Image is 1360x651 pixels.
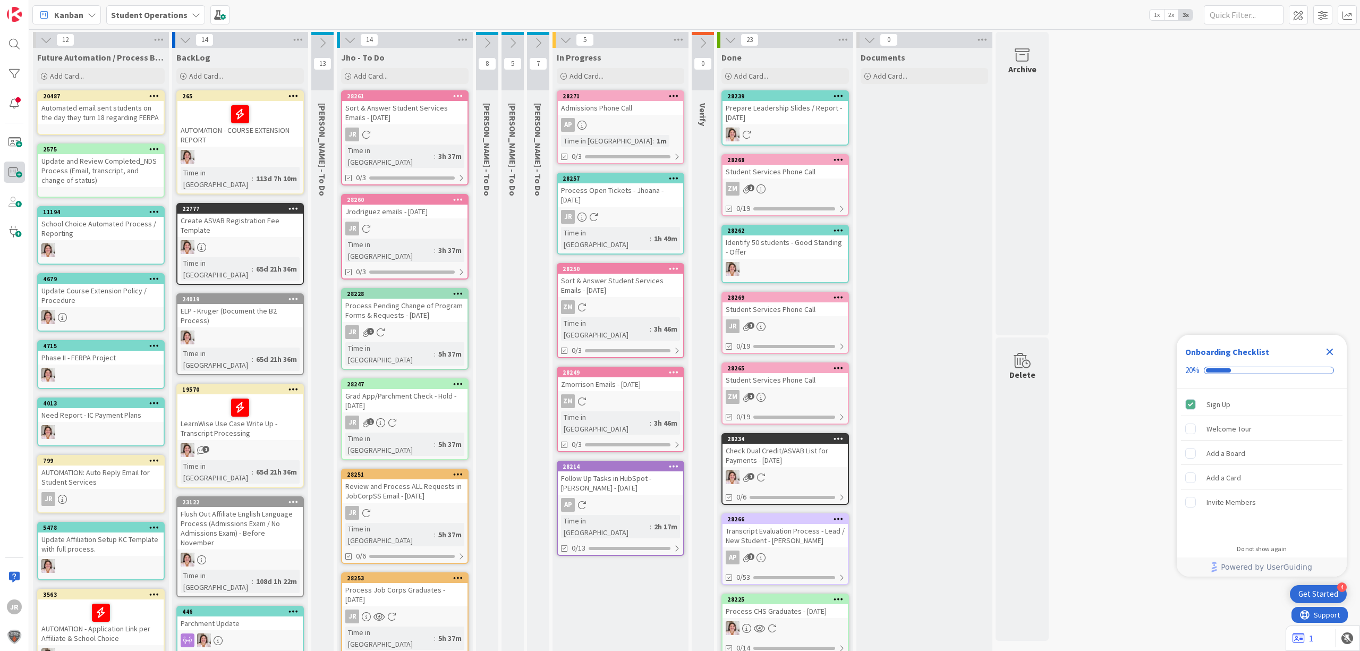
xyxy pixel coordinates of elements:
[722,155,848,179] div: 28268Student Services Phone Call
[38,523,164,556] div: 5478Update Affiliation Setup KC Template with full process.
[342,325,467,339] div: JR
[1185,345,1269,358] div: Onboarding Checklist
[38,425,164,439] div: EW
[558,368,683,391] div: 28249Zmorrison Emails - [DATE]
[177,150,303,164] div: EW
[650,233,651,244] span: :
[38,341,164,365] div: 4715Phase II - FERPA Project
[38,145,164,187] div: 2575Update and Review Completed_NDS Process (Email, transcript, and change of status)
[253,173,300,184] div: 113d 7h 10m
[181,331,194,344] img: EW
[342,195,467,205] div: 28260
[367,418,374,425] span: 1
[563,92,683,100] div: 28271
[1177,388,1347,538] div: Checklist items
[43,275,164,283] div: 4679
[558,394,683,408] div: ZM
[177,91,303,101] div: 265
[341,378,469,460] a: 28247Grad App/Parchment Check - Hold - [DATE]JRTime in [GEOGRAPHIC_DATA]:5h 37m
[41,243,55,257] img: EW
[50,71,84,81] span: Add Card...
[38,456,164,489] div: 799AUTOMATION: Auto Reply Email for Student Services
[342,416,467,429] div: JR
[727,365,848,372] div: 28265
[563,175,683,182] div: 28257
[650,323,651,335] span: :
[721,433,849,505] a: 28234Check Dual Credit/ASVAB List for Payments - [DATE]EW0/6
[651,521,680,532] div: 2h 17m
[1182,557,1341,577] a: Powered by UserGuiding
[654,135,669,147] div: 1m
[1177,335,1347,577] div: Checklist Container
[342,470,467,503] div: 28251Review and Process ALL Requests in JobCorpSS Email - [DATE]
[182,386,303,393] div: 19570
[558,174,683,183] div: 28257
[38,274,164,307] div: 4679Update Course Extension Policy / Procedure
[38,368,164,382] div: EW
[41,559,55,573] img: EW
[722,470,848,484] div: EW
[177,497,303,549] div: 23122Flush Out Affiliate English Language Process (Admissions Exam / No Admissions Exam) - Before...
[181,443,194,457] img: EW
[722,293,848,316] div: 28269Student Services Phone Call
[722,390,848,404] div: ZM
[561,118,575,132] div: AP
[558,274,683,297] div: Sort & Answer Student Services Emails - [DATE]
[558,210,683,224] div: JR
[43,146,164,153] div: 2575
[345,433,434,456] div: Time in [GEOGRAPHIC_DATA]
[434,244,436,256] span: :
[572,345,582,356] span: 0/3
[1177,557,1347,577] div: Footer
[721,513,849,585] a: 28266Transcript Evaluation Process - Lead / New Student - [PERSON_NAME]AP0/53
[345,145,434,168] div: Time in [GEOGRAPHIC_DATA]
[558,101,683,115] div: Admissions Phone Call
[341,194,469,280] a: 28260Jrodriguez emails - [DATE]JRTime in [GEOGRAPHIC_DATA]:3h 37m0/3
[177,294,303,327] div: 24019ELP - Kruger (Document the B2 Process)
[722,165,848,179] div: Student Services Phone Call
[342,289,467,299] div: 28228
[182,498,303,506] div: 23122
[558,91,683,115] div: 28271Admissions Phone Call
[726,551,739,564] div: AP
[436,150,464,162] div: 3h 37m
[37,273,165,332] a: 4679Update Course Extension Policy / ProcedureEW
[558,174,683,207] div: 28257Process Open Tickets - Jhoana - [DATE]
[38,492,164,506] div: JR
[722,235,848,259] div: Identify 50 students - Good Standing - Offer
[356,551,366,562] span: 0/6
[367,328,374,335] span: 1
[651,323,680,335] div: 3h 46m
[342,91,467,124] div: 28261Sort & Answer Student Services Emails - [DATE]
[563,463,683,470] div: 28214
[38,399,164,422] div: 4013Need Report - IC Payment Plans
[873,71,907,81] span: Add Card...
[558,264,683,274] div: 28250
[652,135,654,147] span: :
[561,317,650,341] div: Time in [GEOGRAPHIC_DATA]
[727,515,848,523] div: 28266
[177,385,303,394] div: 19570
[722,101,848,124] div: Prepare Leadership Slides / Report - [DATE]
[38,310,164,324] div: EW
[342,195,467,218] div: 28260Jrodriguez emails - [DATE]
[38,408,164,422] div: Need Report - IC Payment Plans
[722,319,848,333] div: JR
[557,90,684,164] a: 28271Admissions Phone CallAPTime in [GEOGRAPHIC_DATA]:1m0/3
[1206,398,1230,411] div: Sign Up
[43,524,164,531] div: 5478
[37,398,165,446] a: 4013Need Report - IC Payment PlansEW
[38,559,164,573] div: EW
[181,570,252,593] div: Time in [GEOGRAPHIC_DATA]
[347,471,467,478] div: 28251
[558,183,683,207] div: Process Open Tickets - Jhoana - [DATE]
[722,434,848,444] div: 28234
[342,389,467,412] div: Grad App/Parchment Check - Hold - [DATE]
[726,182,739,196] div: ZM
[736,411,750,422] span: 0/19
[721,362,849,425] a: 28265Student Services Phone CallZM0/19
[434,438,436,450] span: :
[177,101,303,147] div: AUTOMATION - COURSE EXTENSION REPORT
[38,217,164,240] div: School Choice Automated Process / Reporting
[342,506,467,520] div: JR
